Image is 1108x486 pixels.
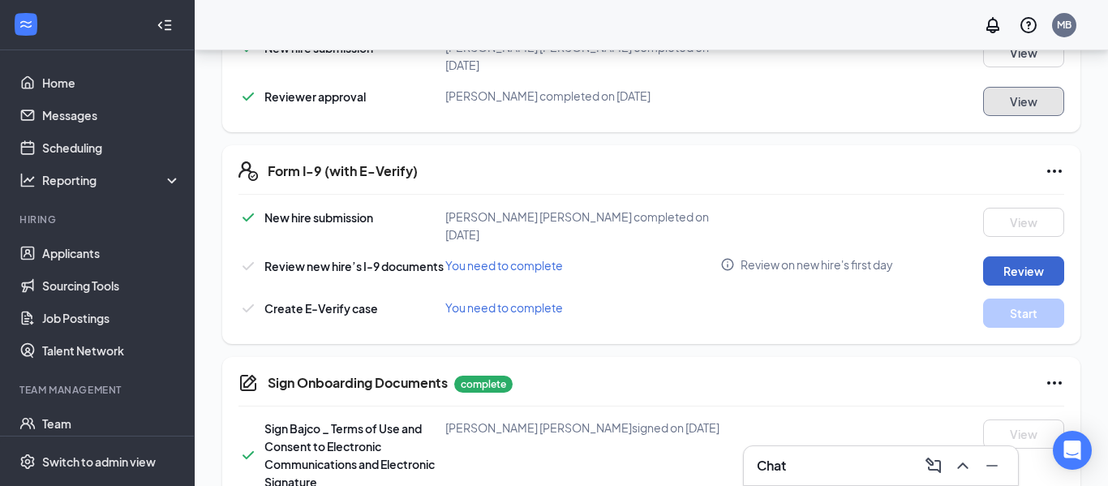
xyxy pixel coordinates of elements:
div: Reporting [42,172,182,188]
svg: Ellipses [1045,161,1064,181]
h3: Chat [757,457,786,475]
svg: Notifications [983,15,1003,35]
button: ComposeMessage [921,453,947,479]
button: Minimize [979,453,1005,479]
button: View [983,419,1064,449]
a: Home [42,67,181,99]
a: Team [42,407,181,440]
svg: Settings [19,454,36,470]
span: You need to complete [445,300,563,315]
button: ChevronUp [950,453,976,479]
a: Sourcing Tools [42,269,181,302]
svg: Analysis [19,172,36,188]
svg: Checkmark [238,208,258,227]
p: complete [454,376,513,393]
span: [PERSON_NAME] completed on [DATE] [445,88,651,103]
svg: QuestionInfo [1019,15,1038,35]
h5: Sign Onboarding Documents [268,374,448,392]
div: Switch to admin view [42,454,156,470]
a: Messages [42,99,181,131]
button: View [983,208,1064,237]
span: Create E-Verify case [264,301,378,316]
svg: Checkmark [238,87,258,106]
svg: CompanyDocumentIcon [238,373,258,393]
a: Job Postings [42,302,181,334]
a: Talent Network [42,334,181,367]
button: View [983,38,1064,67]
a: Scheduling [42,131,181,164]
svg: WorkstreamLogo [18,16,34,32]
span: New hire submission [264,210,373,225]
button: Review [983,256,1064,286]
div: Team Management [19,383,178,397]
span: Review on new hire's first day [741,256,893,273]
svg: Checkmark [238,445,258,465]
div: [PERSON_NAME] [PERSON_NAME] signed on [DATE] [445,419,720,436]
span: Review new hire’s I-9 documents [264,259,444,273]
span: Reviewer approval [264,89,366,104]
span: You need to complete [445,258,563,273]
button: View [983,87,1064,116]
svg: Minimize [982,456,1002,475]
div: MB [1057,18,1071,32]
div: Hiring [19,213,178,226]
svg: Collapse [157,17,173,33]
svg: ChevronUp [953,456,973,475]
button: Start [983,299,1064,328]
span: [PERSON_NAME] [PERSON_NAME] completed on [DATE] [445,209,709,242]
svg: Ellipses [1045,373,1064,393]
svg: ComposeMessage [924,456,943,475]
h5: Form I-9 (with E-Verify) [268,162,418,180]
a: Applicants [42,237,181,269]
svg: FormI9EVerifyIcon [238,161,258,181]
svg: Checkmark [238,299,258,318]
svg: Info [720,257,735,272]
div: Open Intercom Messenger [1053,431,1092,470]
svg: Checkmark [238,256,258,276]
